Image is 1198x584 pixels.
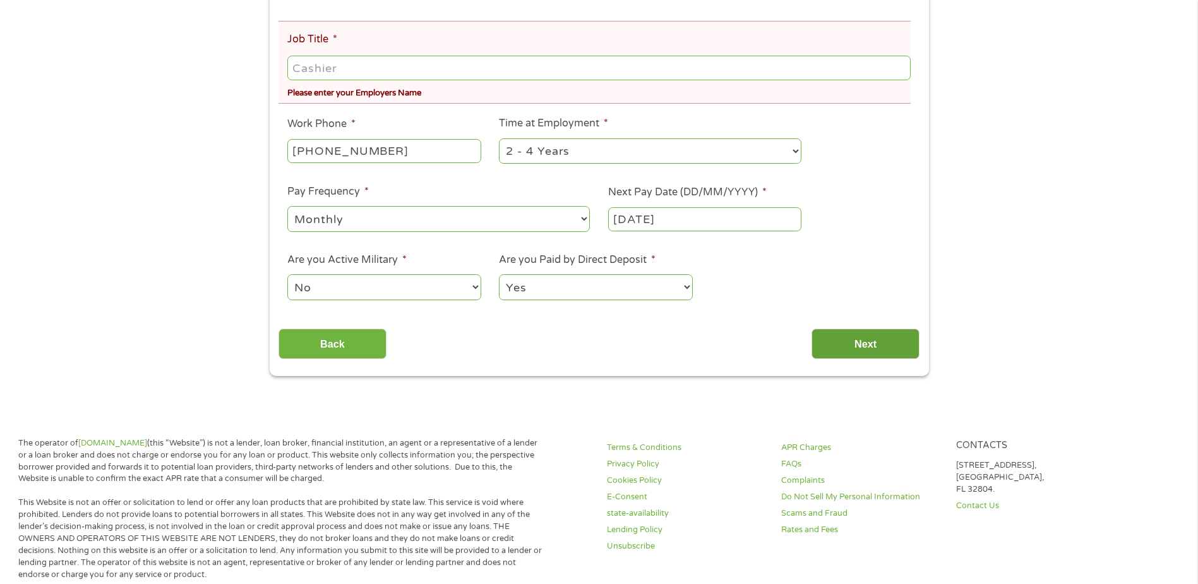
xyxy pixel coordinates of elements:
label: Work Phone [287,118,356,131]
a: Contact Us [956,500,1115,512]
a: [DOMAIN_NAME] [78,438,147,448]
a: Do Not Sell My Personal Information [781,491,940,503]
a: Terms & Conditions [607,442,766,454]
a: Lending Policy [607,524,766,536]
input: Next [812,329,919,360]
label: Are you Paid by Direct Deposit [499,253,656,267]
label: Job Title [287,33,337,46]
a: Unsubscribe [607,540,766,552]
input: Back [279,329,386,360]
input: ---Click Here for Calendar --- [608,207,801,231]
a: Cookies Policy [607,475,766,487]
h4: Contacts [956,440,1115,452]
p: This Website is not an offer or solicitation to lend or offer any loan products that are prohibit... [18,497,542,580]
div: Please enter your Employers Name [287,82,910,99]
a: Complaints [781,475,940,487]
a: Privacy Policy [607,458,766,470]
input: (231) 754-4010 [287,139,481,163]
a: state-availability [607,508,766,520]
p: [STREET_ADDRESS], [GEOGRAPHIC_DATA], FL 32804. [956,459,1115,496]
a: Scams and Fraud [781,508,940,520]
a: APR Charges [781,442,940,454]
a: E-Consent [607,491,766,503]
label: Pay Frequency [287,185,369,198]
input: Cashier [287,56,910,80]
label: Time at Employment [499,117,608,130]
p: The operator of (this “Website”) is not a lender, loan broker, financial institution, an agent or... [18,437,542,485]
a: FAQs [781,458,940,470]
label: Next Pay Date (DD/MM/YYYY) [608,186,767,199]
label: Are you Active Military [287,253,407,267]
a: Rates and Fees [781,524,940,536]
